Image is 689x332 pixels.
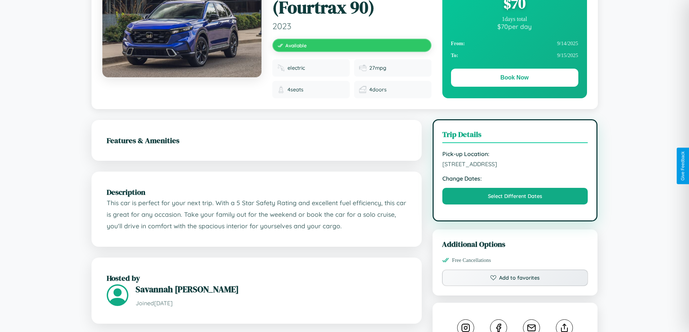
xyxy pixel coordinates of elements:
[285,42,307,48] span: Available
[442,150,588,158] strong: Pick-up Location:
[442,188,588,204] button: Select Different Dates
[451,40,465,47] strong: From:
[369,65,386,71] span: 27 mpg
[277,64,285,72] img: Fuel type
[288,65,305,71] span: electric
[442,270,588,286] button: Add to favorites
[451,49,578,61] div: 9 / 15 / 2025
[451,16,578,22] div: 1 days total
[451,52,458,59] strong: To:
[451,38,578,49] div: 9 / 14 / 2025
[272,21,431,31] span: 2023
[442,239,588,249] h3: Additional Options
[136,283,407,295] h3: Savannah [PERSON_NAME]
[359,64,366,72] img: Fuel efficiency
[107,273,407,283] h2: Hosted by
[369,86,387,93] span: 4 doors
[107,135,407,146] h2: Features & Amenities
[136,298,407,309] p: Joined [DATE]
[107,197,407,232] p: This car is perfect for your next trip. With a 5 Star Safety Rating and excellent fuel efficiency...
[277,86,285,93] img: Seats
[442,129,588,143] h3: Trip Details
[359,86,366,93] img: Doors
[288,86,303,93] span: 4 seats
[451,69,578,87] button: Book Now
[451,22,578,30] div: $ 70 per day
[442,160,588,168] span: [STREET_ADDRESS]
[680,151,685,181] div: Give Feedback
[452,257,491,263] span: Free Cancellations
[107,187,407,197] h2: Description
[442,175,588,182] strong: Change Dates:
